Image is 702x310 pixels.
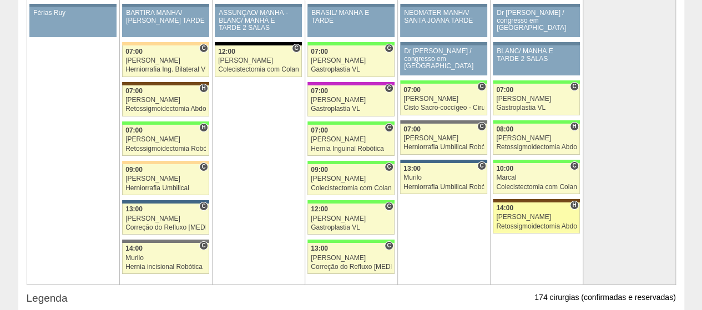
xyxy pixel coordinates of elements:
[307,121,394,125] div: Key: Brasil
[307,82,394,85] div: Key: Maria Braido
[29,4,116,7] div: Key: Aviso
[404,9,483,24] div: NEOMATER MANHÃ/ SANTA JOANA TARDE
[125,145,206,153] div: Retossigmoidectomia Robótica
[570,161,578,170] span: Consultório
[307,4,394,7] div: Key: Aviso
[385,202,393,211] span: Consultório
[307,161,394,164] div: Key: Brasil
[125,126,143,134] span: 07:00
[122,240,209,243] div: Key: Santa Catarina
[311,245,328,252] span: 13:00
[27,291,676,307] h3: Legenda
[497,9,576,32] div: Dr [PERSON_NAME] / congresso em [GEOGRAPHIC_DATA]
[496,125,513,133] span: 08:00
[477,122,486,131] span: Consultório
[311,166,328,174] span: 09:00
[199,44,208,53] span: Consultório
[199,162,208,171] span: Consultório
[493,4,579,7] div: Key: Aviso
[493,202,579,233] a: H 14:00 [PERSON_NAME] Retossigmoidectomia Abdominal VL
[307,7,394,37] a: BRASIL/ MANHÃ E TARDE
[496,204,513,212] span: 14:00
[493,84,579,115] a: C 07:00 [PERSON_NAME] Gastroplastia VL
[311,126,328,134] span: 07:00
[215,7,301,37] a: ASSUNÇÃO/ MANHÃ -BLANC/ MANHÃ E TARDE 2 SALAS
[311,136,391,143] div: [PERSON_NAME]
[307,164,394,195] a: C 09:00 [PERSON_NAME] Colecistectomia com Colangiografia VL
[307,85,394,116] a: C 07:00 [PERSON_NAME] Gastroplastia VL
[403,86,421,94] span: 07:00
[311,185,391,192] div: Colecistectomia com Colangiografia VL
[199,241,208,250] span: Consultório
[218,66,299,73] div: Colecistectomia com Colangiografia VL
[219,9,298,32] div: ASSUNÇÃO/ MANHÃ -BLANC/ MANHÃ E TARDE 2 SALAS
[122,204,209,235] a: C 13:00 [PERSON_NAME] Correção do Refluxo [MEDICAL_DATA] esofágico Robótico
[307,243,394,274] a: C 13:00 [PERSON_NAME] Correção do Refluxo [MEDICAL_DATA] esofágico Robótico
[496,95,577,103] div: [PERSON_NAME]
[400,84,487,115] a: C 07:00 [PERSON_NAME] Cisto Sacro-coccígeo - Cirurgia
[311,255,391,262] div: [PERSON_NAME]
[307,45,394,77] a: C 07:00 [PERSON_NAME] Gastroplastia VL
[403,125,421,133] span: 07:00
[199,202,208,211] span: Consultório
[311,205,328,213] span: 12:00
[122,164,209,195] a: C 09:00 [PERSON_NAME] Herniorrafia Umbilical
[125,136,206,143] div: [PERSON_NAME]
[311,57,391,64] div: [PERSON_NAME]
[493,45,579,75] a: BLANC/ MANHÃ E TARDE 2 SALAS
[122,7,209,37] a: BARTIRA MANHÃ/ [PERSON_NAME] TARDE
[307,200,394,204] div: Key: Brasil
[307,240,394,243] div: Key: Brasil
[125,205,143,213] span: 13:00
[307,42,394,45] div: Key: Brasil
[493,120,579,124] div: Key: Brasil
[218,57,299,64] div: [PERSON_NAME]
[122,45,209,77] a: C 07:00 [PERSON_NAME] Herniorrafia Ing. Bilateral VL
[215,42,301,45] div: Key: Blanc
[29,7,116,37] a: Férias Ruy
[125,224,206,231] div: Correção do Refluxo [MEDICAL_DATA] esofágico Robótico
[496,223,577,230] div: Retossigmoidectomia Abdominal VL
[493,7,579,37] a: Dr [PERSON_NAME] / congresso em [GEOGRAPHIC_DATA]
[215,45,301,77] a: C 12:00 [PERSON_NAME] Colecistectomia com Colangiografia VL
[400,160,487,163] div: Key: São Luiz - Jabaquara
[311,175,391,182] div: [PERSON_NAME]
[199,84,208,93] span: Hospital
[311,9,391,24] div: BRASIL/ MANHÃ E TARDE
[385,241,393,250] span: Consultório
[125,48,143,55] span: 07:00
[126,9,205,24] div: BARTIRA MANHÃ/ [PERSON_NAME] TARDE
[125,66,206,73] div: Herniorrafia Ing. Bilateral VL
[385,123,393,132] span: Consultório
[400,124,487,155] a: C 07:00 [PERSON_NAME] Herniorrafia Umbilical Robótica
[496,184,577,191] div: Colecistectomia com Colangiografia VL
[311,145,391,153] div: Hernia Inguinal Robótica
[493,80,579,84] div: Key: Brasil
[400,4,487,7] div: Key: Aviso
[497,48,576,62] div: BLANC/ MANHÃ E TARDE 2 SALAS
[122,161,209,164] div: Key: Bartira
[218,48,235,55] span: 12:00
[385,44,393,53] span: Consultório
[493,163,579,194] a: C 10:00 Marcal Colecistectomia com Colangiografia VL
[125,96,206,104] div: [PERSON_NAME]
[311,66,391,73] div: Gastroplastia VL
[122,200,209,204] div: Key: São Luiz - Jabaquara
[496,174,577,181] div: Marcal
[570,201,578,210] span: Hospital
[496,214,577,221] div: [PERSON_NAME]
[122,82,209,85] div: Key: Santa Joana
[385,162,393,171] span: Consultório
[496,135,577,142] div: [PERSON_NAME]
[403,135,484,142] div: [PERSON_NAME]
[404,48,483,70] div: Dr [PERSON_NAME] / congresso em [GEOGRAPHIC_DATA]
[125,215,206,222] div: [PERSON_NAME]
[122,85,209,116] a: H 07:00 [PERSON_NAME] Retossigmoidectomia Abdominal VL
[311,224,391,231] div: Gastroplastia VL
[311,105,391,113] div: Gastroplastia VL
[403,95,484,103] div: [PERSON_NAME]
[311,48,328,55] span: 07:00
[400,163,487,194] a: C 13:00 Murilo Herniorrafia Umbilical Robótica
[403,165,421,172] span: 13:00
[292,44,300,53] span: Consultório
